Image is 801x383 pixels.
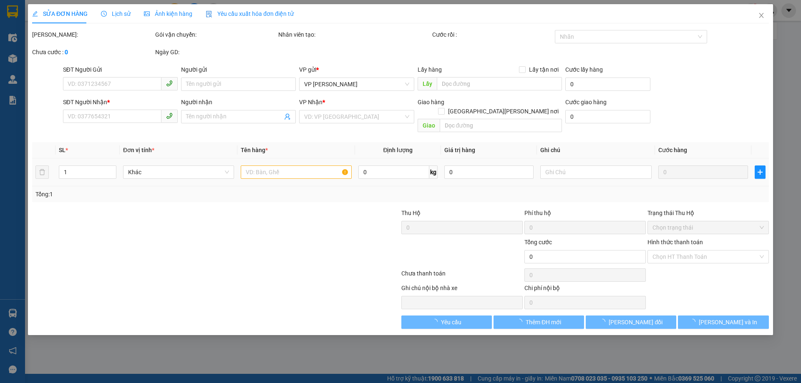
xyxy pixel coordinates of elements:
[144,11,150,17] span: picture
[758,12,765,19] span: close
[537,142,655,158] th: Ghi chú
[144,10,192,17] span: Ảnh kiện hàng
[432,30,554,39] div: Cước rồi :
[65,49,68,55] b: 0
[101,10,131,17] span: Lịch sử
[305,78,409,90] span: VP Nguyễn Quốc Trị
[516,319,526,325] span: loading
[524,208,646,221] div: Phí thu hộ
[128,166,229,178] span: Khác
[609,318,663,327] span: [PERSON_NAME] đổi
[3,30,5,72] img: logo
[206,10,294,17] span: Yêu cầu xuất hóa đơn điện tử
[524,283,646,296] div: Chi phí nội bộ
[418,119,440,132] span: Giao
[300,65,414,74] div: VP gửi
[565,110,650,123] input: Cước giao hàng
[401,210,421,216] span: Thu Hộ
[123,147,154,153] span: Đơn vị tính
[241,165,352,179] input: VD: Bàn, Ghế
[418,99,444,105] span: Giao hàng
[541,165,652,179] input: Ghi Chú
[383,147,413,153] span: Định lượng
[440,119,562,132] input: Dọc đường
[166,113,173,119] span: phone
[600,319,609,325] span: loading
[78,56,142,65] span: 31NQT1309250368
[494,315,584,329] button: Thêm ĐH mới
[63,65,178,74] div: SĐT Người Gửi
[526,318,561,327] span: Thêm ĐH mới
[5,36,78,65] span: Chuyển phát nhanh: [GEOGRAPHIC_DATA] - [GEOGRAPHIC_DATA]
[401,315,492,329] button: Yêu cầu
[658,165,748,179] input: 0
[181,65,296,74] div: Người gửi
[241,147,268,153] span: Tên hàng
[526,65,562,74] span: Lấy tận nơi
[278,30,431,39] div: Nhân viên tạo:
[166,80,173,87] span: phone
[32,30,154,39] div: [PERSON_NAME]:
[155,48,277,57] div: Ngày GD:
[206,11,212,18] img: icon
[285,113,291,120] span: user-add
[524,239,552,245] span: Tổng cước
[565,66,603,73] label: Cước lấy hàng
[690,319,699,325] span: loading
[32,48,154,57] div: Chưa cước :
[59,147,65,153] span: SL
[155,30,277,39] div: Gói vận chuyển:
[647,208,769,218] div: Trạng thái Thu Hộ
[445,107,562,116] span: [GEOGRAPHIC_DATA][PERSON_NAME] nơi
[418,77,437,90] span: Lấy
[444,147,475,153] span: Giá trị hàng
[432,319,441,325] span: loading
[101,11,107,17] span: clock-circle
[586,315,676,329] button: [PERSON_NAME] đổi
[565,78,650,91] input: Cước lấy hàng
[678,315,769,329] button: [PERSON_NAME] và In
[755,165,766,179] button: plus
[35,165,49,179] button: delete
[699,318,757,327] span: [PERSON_NAME] và In
[647,239,703,245] label: Hình thức thanh toán
[35,190,309,199] div: Tổng: 1
[300,99,323,105] span: VP Nhận
[400,269,524,283] div: Chưa thanh toán
[401,283,523,296] div: Ghi chú nội bộ nhà xe
[63,98,178,107] div: SĐT Người Nhận
[750,4,773,28] button: Close
[32,11,38,17] span: edit
[437,77,562,90] input: Dọc đường
[658,147,687,153] span: Cước hàng
[181,98,296,107] div: Người nhận
[755,169,765,175] span: plus
[565,99,607,105] label: Cước giao hàng
[429,165,438,179] span: kg
[441,318,461,327] span: Yêu cầu
[32,10,88,17] span: SỬA ĐƠN HÀNG
[418,66,442,73] span: Lấy hàng
[8,7,75,34] strong: CÔNG TY TNHH DỊCH VỤ DU LỊCH THỜI ĐẠI
[652,221,764,234] span: Chọn trạng thái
